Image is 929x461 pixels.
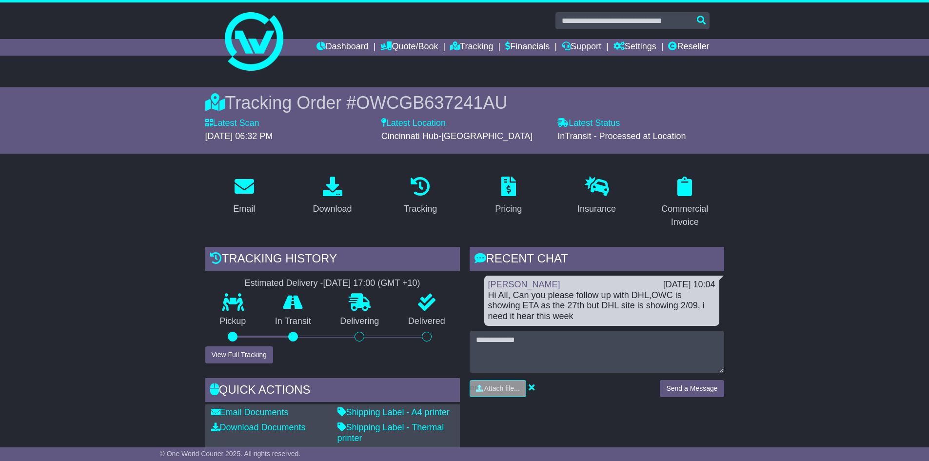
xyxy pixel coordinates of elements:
[652,202,718,229] div: Commercial Invoice
[227,173,261,219] a: Email
[205,131,273,141] span: [DATE] 06:32 PM
[668,39,709,56] a: Reseller
[660,380,724,397] button: Send a Message
[205,378,460,404] div: Quick Actions
[571,173,622,219] a: Insurance
[205,316,261,327] p: Pickup
[394,316,460,327] p: Delivered
[562,39,601,56] a: Support
[488,280,560,289] a: [PERSON_NAME]
[160,450,301,458] span: © One World Courier 2025. All rights reserved.
[381,118,446,129] label: Latest Location
[404,202,437,216] div: Tracking
[450,39,493,56] a: Tracking
[488,290,715,322] div: Hi All, Can you please follow up with DHL,OWC is showing ETA as the 27th but DHL site is showing ...
[313,202,352,216] div: Download
[663,280,715,290] div: [DATE] 10:04
[205,118,259,129] label: Latest Scan
[260,316,326,327] p: In Transit
[211,407,289,417] a: Email Documents
[337,407,450,417] a: Shipping Label - A4 printer
[577,202,616,216] div: Insurance
[470,247,724,273] div: RECENT CHAT
[380,39,438,56] a: Quote/Book
[306,173,358,219] a: Download
[646,173,724,232] a: Commercial Invoice
[613,39,656,56] a: Settings
[211,422,306,432] a: Download Documents
[316,39,369,56] a: Dashboard
[505,39,550,56] a: Financials
[356,93,507,113] span: OWCGB637241AU
[557,131,686,141] span: InTransit - Processed at Location
[495,202,522,216] div: Pricing
[337,422,444,443] a: Shipping Label - Thermal printer
[205,92,724,113] div: Tracking Order #
[205,346,273,363] button: View Full Tracking
[489,173,528,219] a: Pricing
[205,247,460,273] div: Tracking history
[381,131,533,141] span: Cincinnati Hub-[GEOGRAPHIC_DATA]
[233,202,255,216] div: Email
[326,316,394,327] p: Delivering
[397,173,443,219] a: Tracking
[323,278,420,289] div: [DATE] 17:00 (GMT +10)
[557,118,620,129] label: Latest Status
[205,278,460,289] div: Estimated Delivery -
